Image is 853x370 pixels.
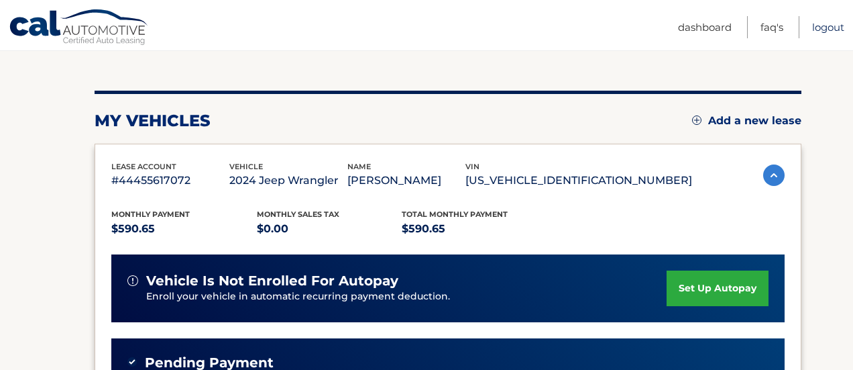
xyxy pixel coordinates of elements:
[127,357,137,367] img: check-green.svg
[812,16,844,38] a: Logout
[146,273,398,289] span: vehicle is not enrolled for autopay
[465,171,692,190] p: [US_VEHICLE_IDENTIFICATION_NUMBER]
[111,210,190,219] span: Monthly Payment
[127,275,138,286] img: alert-white.svg
[229,162,263,171] span: vehicle
[111,220,257,238] p: $590.65
[760,16,783,38] a: FAQ's
[111,171,229,190] p: #44455617072
[692,115,701,125] img: add.svg
[257,210,339,219] span: Monthly sales Tax
[692,114,801,128] a: Add a new lease
[763,165,785,186] img: accordion-active.svg
[229,171,347,190] p: 2024 Jeep Wrangler
[402,220,547,238] p: $590.65
[465,162,479,171] span: vin
[111,162,176,171] span: lease account
[95,111,211,131] h2: my vehicles
[347,162,371,171] span: name
[347,171,465,190] p: [PERSON_NAME]
[667,271,769,306] a: set up autopay
[146,289,667,304] p: Enroll your vehicle in automatic recurring payment deduction.
[678,16,732,38] a: Dashboard
[9,9,150,48] a: Cal Automotive
[402,210,508,219] span: Total Monthly Payment
[257,220,402,238] p: $0.00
